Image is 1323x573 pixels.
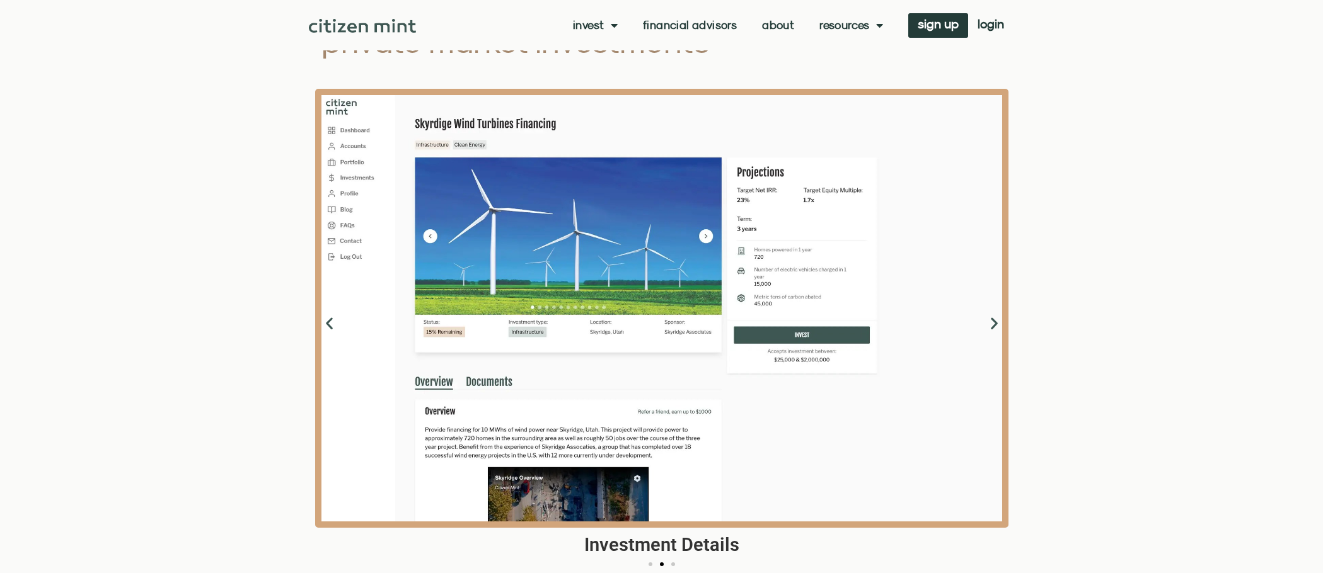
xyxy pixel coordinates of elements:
span: Go to slide 1 [649,562,652,566]
span: sign up [918,20,959,28]
div: Next slide [986,315,1002,331]
span: Go to slide 3 [671,562,675,566]
figcaption: Investment Details [315,532,1008,558]
img: Citizen Mint [309,19,417,33]
a: Resources [819,19,883,31]
span: Go to slide 2 [660,562,664,566]
div: Previous slide [321,315,337,331]
a: Invest [573,19,618,31]
a: Financial Advisors [643,19,737,31]
a: sign up [908,13,968,38]
a: login [968,13,1014,38]
div: 2 / 3 [315,89,1008,558]
img: Investment Details [315,89,1008,528]
span: login [978,20,1004,28]
nav: Menu [573,19,883,31]
a: About [762,19,794,31]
